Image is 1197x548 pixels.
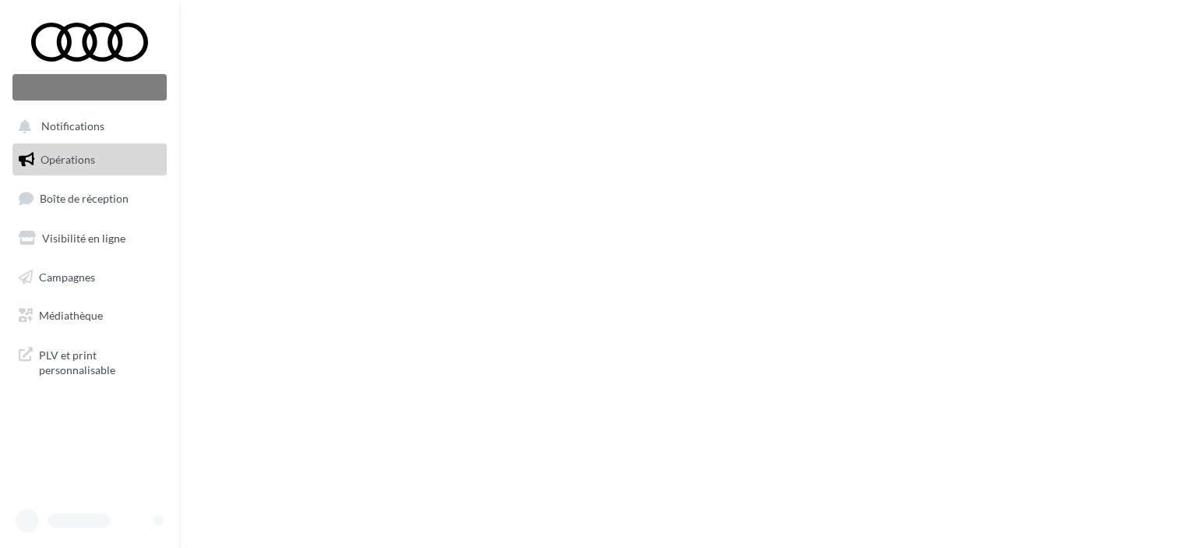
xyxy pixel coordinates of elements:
[41,120,104,133] span: Notifications
[39,345,161,378] span: PLV et print personnalisable
[41,153,95,166] span: Opérations
[9,143,170,176] a: Opérations
[39,309,103,322] span: Médiathèque
[9,182,170,215] a: Boîte de réception
[39,270,95,283] span: Campagnes
[42,232,125,245] span: Visibilité en ligne
[9,261,170,294] a: Campagnes
[9,299,170,332] a: Médiathèque
[12,74,167,101] div: Nouvelle campagne
[9,338,170,384] a: PLV et print personnalisable
[40,192,129,205] span: Boîte de réception
[9,222,170,255] a: Visibilité en ligne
